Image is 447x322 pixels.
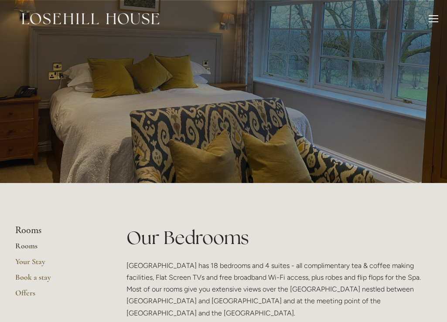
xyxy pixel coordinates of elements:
h1: Our Bedrooms [126,225,432,251]
img: Losehill House [22,13,159,24]
a: Book a stay [15,272,99,288]
p: [GEOGRAPHIC_DATA] has 18 bedrooms and 4 suites - all complimentary tea & coffee making facilities... [126,260,432,319]
a: Your Stay [15,257,99,272]
a: Rooms [15,241,99,257]
a: Offers [15,288,99,304]
li: Rooms [15,225,99,236]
